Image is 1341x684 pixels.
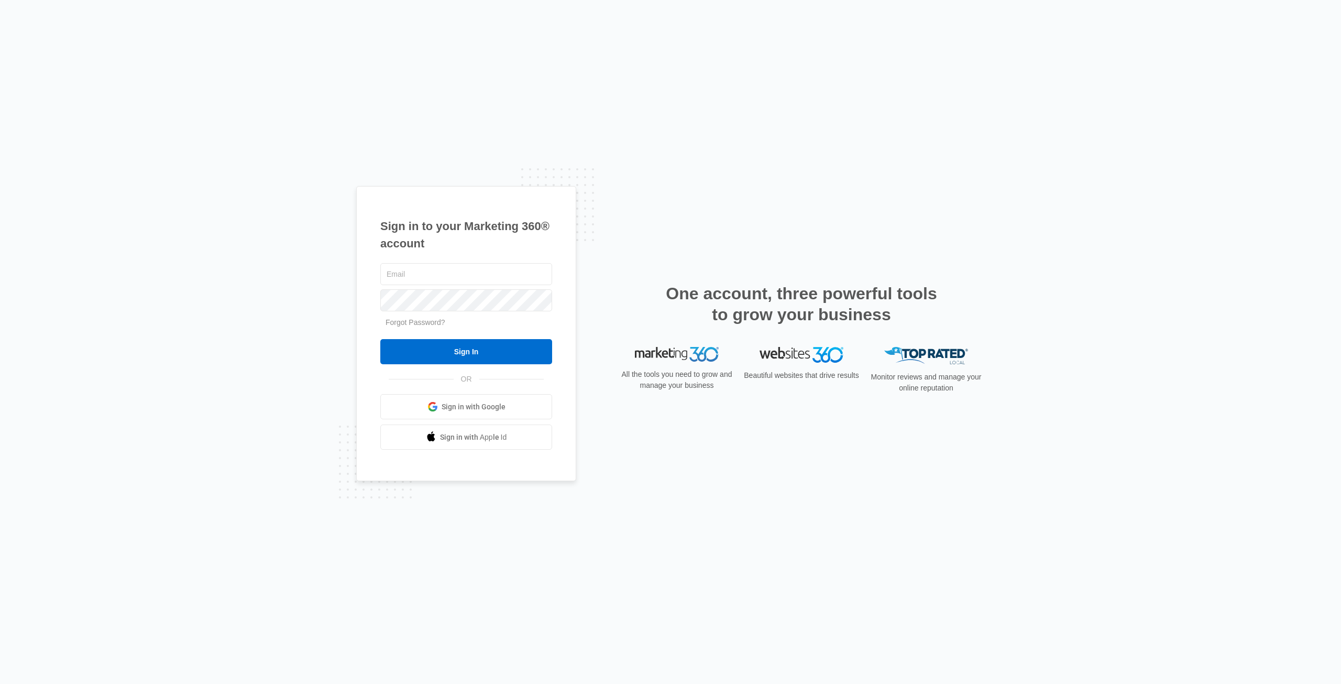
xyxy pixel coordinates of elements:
[386,318,445,327] a: Forgot Password?
[442,401,505,412] span: Sign in with Google
[380,425,552,450] a: Sign in with Apple Id
[380,339,552,364] input: Sign In
[663,283,940,325] h2: One account, three powerful tools to grow your business
[884,347,968,364] img: Top Rated Local
[635,347,719,362] img: Marketing 360
[440,432,507,443] span: Sign in with Apple Id
[380,394,552,419] a: Sign in with Google
[454,374,479,385] span: OR
[380,263,552,285] input: Email
[867,372,985,394] p: Monitor reviews and manage your online reputation
[618,369,735,391] p: All the tools you need to grow and manage your business
[743,370,860,381] p: Beautiful websites that drive results
[760,347,843,362] img: Websites 360
[380,218,552,252] h1: Sign in to your Marketing 360® account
